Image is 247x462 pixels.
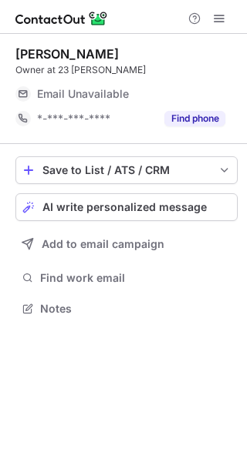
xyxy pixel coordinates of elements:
div: Owner at 23 [PERSON_NAME] [15,63,238,77]
span: Add to email campaign [42,238,164,250]
button: save-profile-one-click [15,156,238,184]
div: [PERSON_NAME] [15,46,119,62]
span: Notes [40,302,232,316]
span: AI write personalized message [42,201,207,213]
div: Save to List / ATS / CRM [42,164,211,176]
span: Email Unavailable [37,87,129,101]
span: Find work email [40,271,232,285]
img: ContactOut v5.3.10 [15,9,108,28]
button: Add to email campaign [15,230,238,258]
button: AI write personalized message [15,193,238,221]
button: Find work email [15,267,238,289]
button: Notes [15,298,238,320]
button: Reveal Button [164,111,225,126]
